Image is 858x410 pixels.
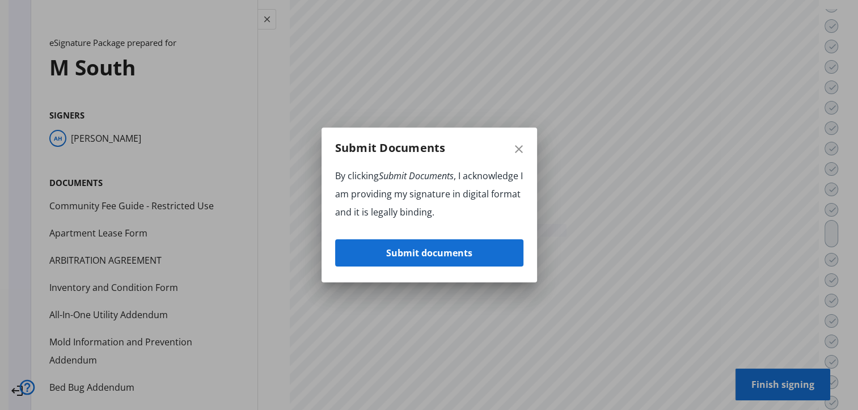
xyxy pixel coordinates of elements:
mat-icon: close [512,142,526,156]
span: Submit documents [386,239,472,267]
h2: Submit Documents [322,134,537,167]
button: Submit documents [335,239,523,267]
em: Submit Documents [379,170,454,182]
p: By clicking , I acknowledge I am providing my signature in digital format and it is legally binding. [335,167,523,221]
